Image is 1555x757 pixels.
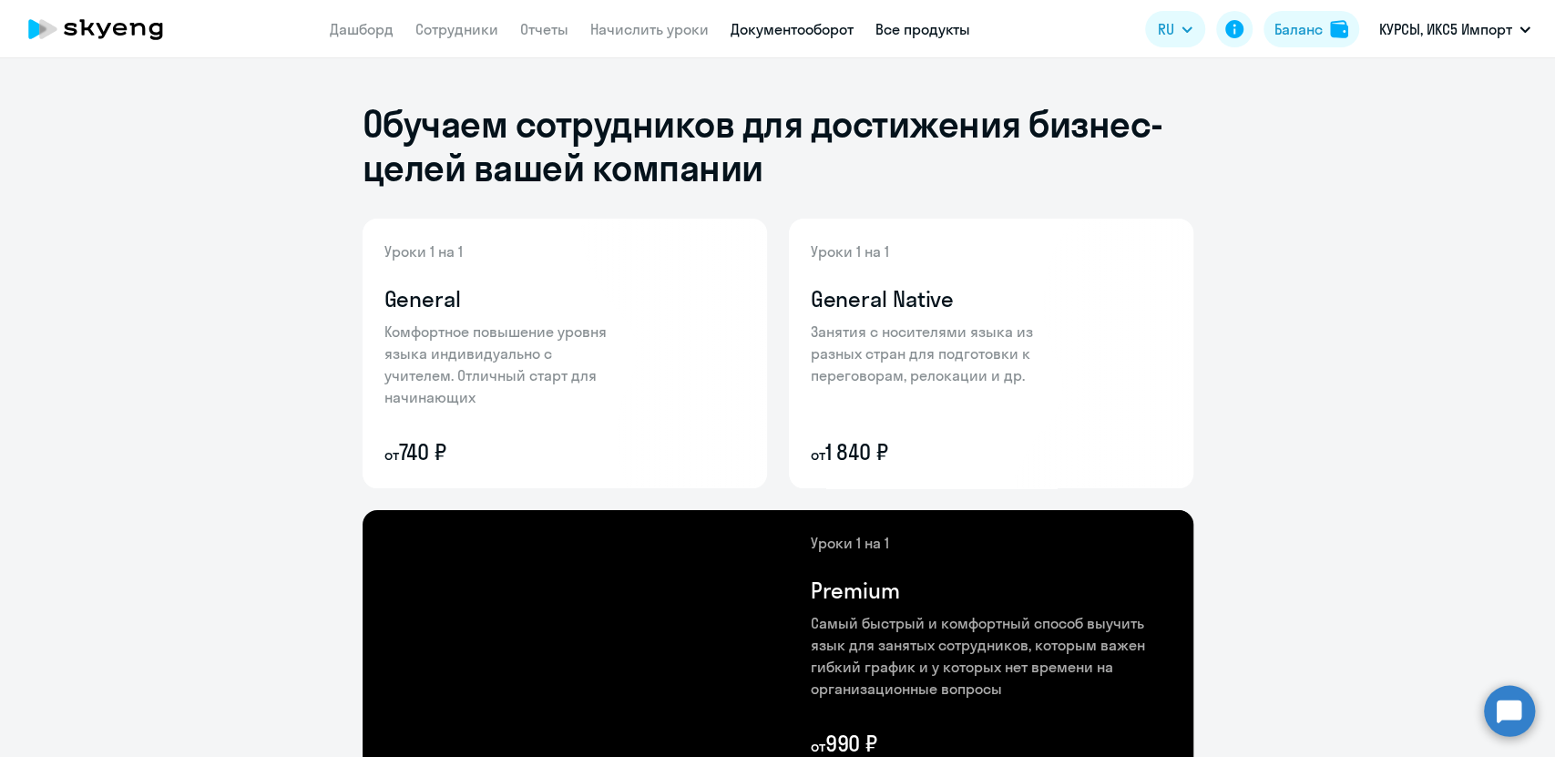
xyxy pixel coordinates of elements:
a: Сотрудники [415,20,498,38]
button: Балансbalance [1263,11,1359,47]
small: от [811,445,825,464]
button: RU [1145,11,1205,47]
img: balance [1330,20,1348,38]
button: КУРСЫ, ИКС5 Импорт [1370,7,1540,51]
p: Комфортное повышение уровня языка индивидуально с учителем. Отличный старт для начинающих [384,321,621,408]
a: Отчеты [520,20,568,38]
p: Уроки 1 на 1 [811,240,1048,262]
p: Занятия с носителями языка из разных стран для подготовки к переговорам, релокации и др. [811,321,1048,386]
p: 740 ₽ [384,437,621,466]
h4: General Native [811,284,955,313]
img: general-native-content-bg.png [789,219,1076,488]
p: Уроки 1 на 1 [811,532,1171,554]
a: Дашборд [330,20,394,38]
p: Самый быстрый и комфортный способ выучить язык для занятых сотрудников, которым важен гибкий граф... [811,612,1171,700]
h1: Обучаем сотрудников для достижения бизнес-целей вашей компании [363,102,1193,189]
span: RU [1158,18,1174,40]
small: от [811,737,825,755]
small: от [384,445,399,464]
a: Документооборот [731,20,854,38]
p: 1 840 ₽ [811,437,1048,466]
h4: Premium [811,576,900,605]
h4: General [384,284,461,313]
img: general-content-bg.png [363,219,637,488]
div: Баланс [1274,18,1323,40]
p: Уроки 1 на 1 [384,240,621,262]
a: Все продукты [875,20,970,38]
a: Начислить уроки [590,20,709,38]
p: КУРСЫ, ИКС5 Импорт [1379,18,1512,40]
